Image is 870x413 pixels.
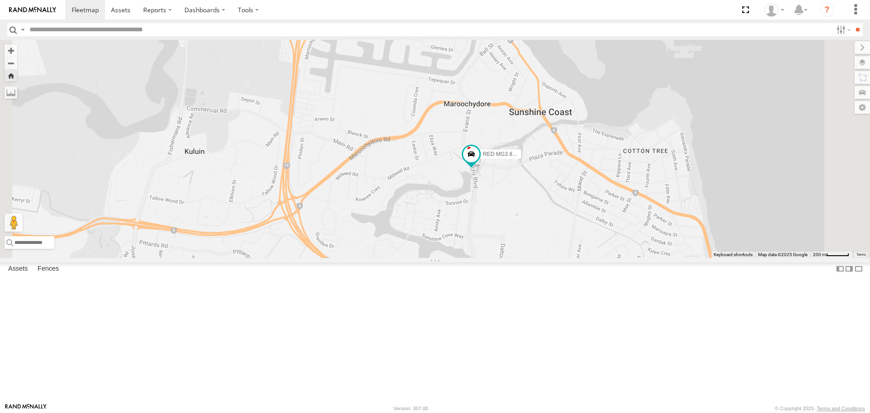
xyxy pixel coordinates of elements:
div: Yiannis Kaplandis [761,3,788,17]
label: Search Filter Options [833,23,852,36]
a: Terms and Conditions [817,406,865,411]
button: Zoom Home [5,69,17,82]
label: Map Settings [855,101,870,114]
label: Hide Summary Table [854,262,863,276]
a: Terms (opens in new tab) [856,253,866,256]
label: Search Query [19,23,26,36]
span: 200 m [813,252,826,257]
button: Zoom out [5,57,17,69]
span: RED MG3 800DQ6 - [GEOGRAPHIC_DATA] [483,151,591,157]
button: Zoom in [5,44,17,57]
span: Map data ©2025 Google [758,252,807,257]
label: Dock Summary Table to the Right [845,262,854,276]
button: Drag Pegman onto the map to open Street View [5,214,23,232]
label: Fences [33,263,63,276]
label: Measure [5,86,17,99]
img: rand-logo.svg [9,7,56,13]
label: Assets [4,263,32,276]
a: Visit our Website [5,404,47,413]
label: Dock Summary Table to the Left [836,262,845,276]
button: Map Scale: 200 m per 47 pixels [810,252,852,258]
div: © Copyright 2025 - [775,406,865,411]
i: ? [820,3,834,17]
button: Keyboard shortcuts [714,252,753,258]
div: Version: 307.00 [394,406,428,411]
